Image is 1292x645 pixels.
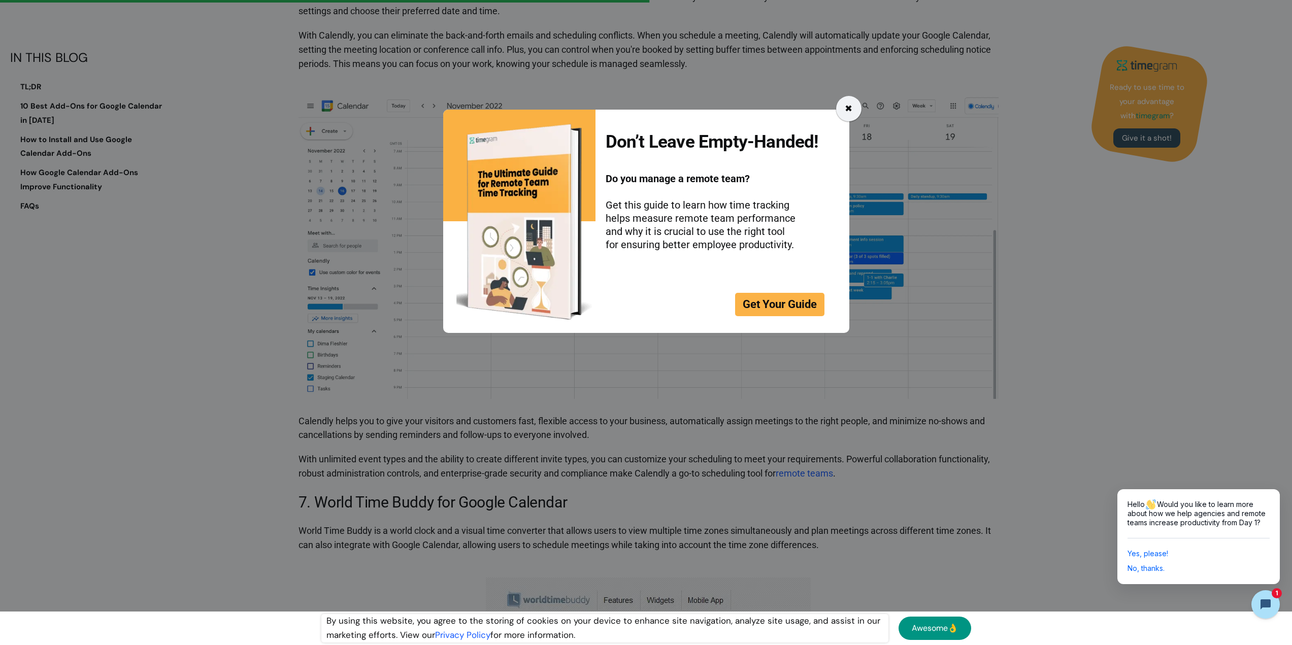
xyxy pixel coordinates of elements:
p: Get this guide to learn how time tracking helps measure remote team performance and why it is cru... [606,172,799,251]
a: Get Your Guide [735,293,824,316]
div: By using this website, you agree to the storing of cookies on your device to enhance site navigat... [321,614,889,642]
a: Privacy Policy [435,629,490,640]
span: Do you manage a remote team? [606,173,750,185]
a: Awesome👌 [899,617,971,640]
div: ✖ [845,101,852,116]
h2: Don’t Leave Empty-Handed! [606,132,818,152]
